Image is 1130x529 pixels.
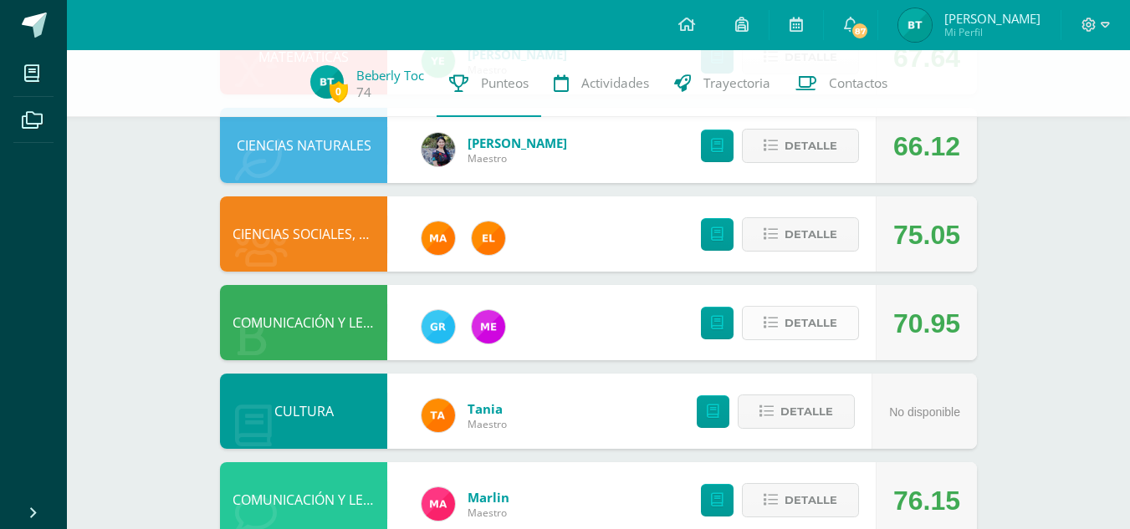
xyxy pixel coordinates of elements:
a: Contactos [783,50,900,117]
button: Detalle [742,129,859,163]
span: No disponible [889,405,960,419]
span: Trayectoria [703,74,770,92]
span: Maestro [468,151,567,165]
div: 66.12 [893,109,960,184]
a: Tania [468,400,507,417]
span: [PERSON_NAME] [944,10,1041,27]
span: Detalle [785,485,837,516]
img: 498c526042e7dcf1c615ebb741a80315.png [472,310,505,343]
span: Maestro [468,506,509,520]
button: Detalle [742,306,859,340]
img: ca51be06ee6568e83a4be8f0f0221dfb.png [422,487,455,521]
a: Trayectoria [662,50,783,117]
a: Punteos [437,50,541,117]
img: 47e0c6d4bfe68c431262c1f147c89d8f.png [422,310,455,343]
span: Mi Perfil [944,25,1041,39]
button: Detalle [738,394,855,429]
img: cda15ad35d0b13d5c0b55d869a19eb5f.png [898,8,932,42]
button: Detalle [742,483,859,517]
div: CIENCIAS SOCIALES, FORMACIÓN CIUDADANA E INTERCULTURALIDAD [220,196,387,272]
div: CULTURA [220,374,387,449]
div: COMUNICACIÓN Y LENGUAJE, IDIOMA ESPAÑOL [220,285,387,360]
a: [PERSON_NAME] [468,135,567,151]
img: 31c982a1c1d67d3c4d1e96adbf671f86.png [472,221,505,255]
span: Detalle [785,308,837,338]
div: 70.95 [893,286,960,361]
span: Detalle [785,130,837,161]
span: Maestro [468,417,507,431]
div: 75.05 [893,197,960,272]
img: feaeb2f9bb45255e229dc5fdac9a9f6b.png [422,399,455,432]
a: Marlin [468,489,509,506]
span: Contactos [829,74,887,92]
span: Actividades [581,74,649,92]
span: Detalle [785,219,837,250]
a: Beberly Toc [356,67,424,84]
span: Detalle [780,396,833,427]
a: 74 [356,84,371,101]
button: Detalle [742,217,859,252]
span: Punteos [481,74,529,92]
img: 266030d5bbfb4fab9f05b9da2ad38396.png [422,221,455,255]
span: 0 [330,81,348,102]
span: 87 [851,22,869,40]
div: CIENCIAS NATURALES [220,108,387,183]
a: Actividades [541,50,662,117]
img: cda15ad35d0b13d5c0b55d869a19eb5f.png [310,65,344,99]
img: b2b209b5ecd374f6d147d0bc2cef63fa.png [422,133,455,166]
